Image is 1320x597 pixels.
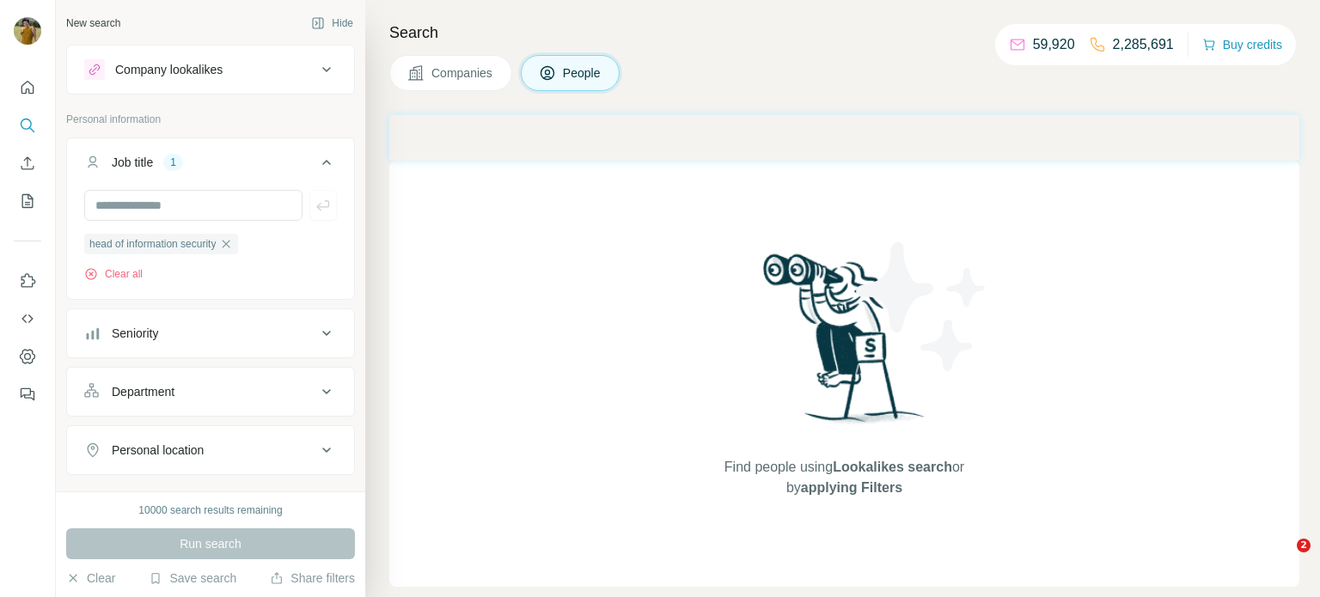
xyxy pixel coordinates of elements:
[14,110,41,141] button: Search
[163,155,183,170] div: 1
[138,503,282,518] div: 10000 search results remaining
[67,313,354,354] button: Seniority
[1202,33,1282,57] button: Buy credits
[84,266,143,282] button: Clear all
[706,457,981,498] span: Find people using or by
[67,49,354,90] button: Company lookalikes
[66,15,120,31] div: New search
[67,429,354,471] button: Personal location
[1262,539,1303,580] iframe: Intercom live chat
[801,480,902,495] span: applying Filters
[112,154,153,171] div: Job title
[112,325,158,342] div: Seniority
[89,236,216,252] span: head of information security
[14,303,41,334] button: Use Surfe API
[14,265,41,296] button: Use Surfe on LinkedIn
[431,64,494,82] span: Companies
[14,186,41,216] button: My lists
[14,148,41,179] button: Enrich CSV
[112,442,204,459] div: Personal location
[67,371,354,412] button: Department
[563,64,602,82] span: People
[66,112,355,127] p: Personal information
[833,460,952,474] span: Lookalikes search
[1033,34,1075,55] p: 59,920
[14,17,41,45] img: Avatar
[66,570,115,587] button: Clear
[115,61,223,78] div: Company lookalikes
[112,383,174,400] div: Department
[14,72,41,103] button: Quick start
[1113,34,1174,55] p: 2,285,691
[845,229,999,384] img: Surfe Illustration - Stars
[1297,539,1311,552] span: 2
[14,379,41,410] button: Feedback
[14,341,41,372] button: Dashboard
[299,10,365,36] button: Hide
[67,142,354,190] button: Job title1
[149,570,236,587] button: Save search
[270,570,355,587] button: Share filters
[755,249,934,441] img: Surfe Illustration - Woman searching with binoculars
[389,115,1299,161] iframe: Banner
[389,21,1299,45] h4: Search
